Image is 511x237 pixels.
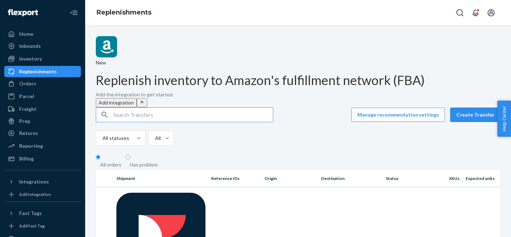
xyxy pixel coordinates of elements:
[383,170,436,187] th: Status
[4,140,81,152] a: Reporting
[4,190,81,199] a: Add Integration
[67,6,81,20] button: Close Navigation
[4,40,81,52] a: Inbounds
[19,93,34,100] div: Parcel
[114,170,208,187] th: Shipment
[4,222,81,230] a: Add Fast Tag
[126,155,130,159] input: Has problem
[154,135,155,142] input: All Destinations
[8,9,38,16] img: Flexport logo
[102,135,103,142] input: All statuses
[4,153,81,164] a: Billing
[208,170,262,187] th: Reference IDs
[96,73,500,88] h1: Replenish inventory to Amazon's fulfillment network (FBA)
[103,135,129,142] div: All statuses
[19,130,38,137] div: Returns
[96,155,100,159] input: All orders
[4,28,81,40] a: Home
[453,6,467,20] button: Open Search Box
[137,98,147,107] button: close
[19,68,57,75] div: Replenishments
[91,2,157,23] ol: breadcrumbs
[113,108,273,122] input: Search Transfers
[4,115,81,127] a: Prep
[4,176,81,187] button: Integrations
[130,161,158,168] div: Has problem
[4,128,81,139] a: Returns
[262,170,318,187] th: Origin
[19,43,41,50] div: Inbounds
[4,78,81,89] a: Orders
[4,66,81,77] a: Replenishments
[436,170,462,187] th: SKUs
[19,178,49,185] div: Integrations
[96,91,500,98] p: Add the integration to get started.
[4,208,81,219] button: Fast Tags
[4,53,81,64] a: Inventory
[19,80,36,87] div: Orders
[318,170,383,187] th: Destination
[155,135,164,142] div: All Destinations
[484,6,498,20] button: Open account menu
[4,91,81,102] a: Parcel
[19,155,34,162] div: Billing
[19,191,51,197] div: Add Integration
[450,108,500,122] button: Create Transfer
[19,55,42,62] div: Inventory
[19,118,30,125] div: Prep
[97,9,152,16] a: Replenishments
[19,30,33,38] div: Home
[19,210,42,217] div: Fast Tags
[351,108,445,122] button: Manage recommendation settings
[468,6,483,20] button: Open notifications
[19,106,37,113] div: Freight
[96,98,137,107] button: Add integration
[4,103,81,115] a: Freight
[96,59,500,66] div: New
[100,161,121,168] div: All orders
[19,223,45,229] div: Add Fast Tag
[19,142,43,149] div: Reporting
[462,170,500,187] th: Expected units
[497,101,511,137] button: Help Center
